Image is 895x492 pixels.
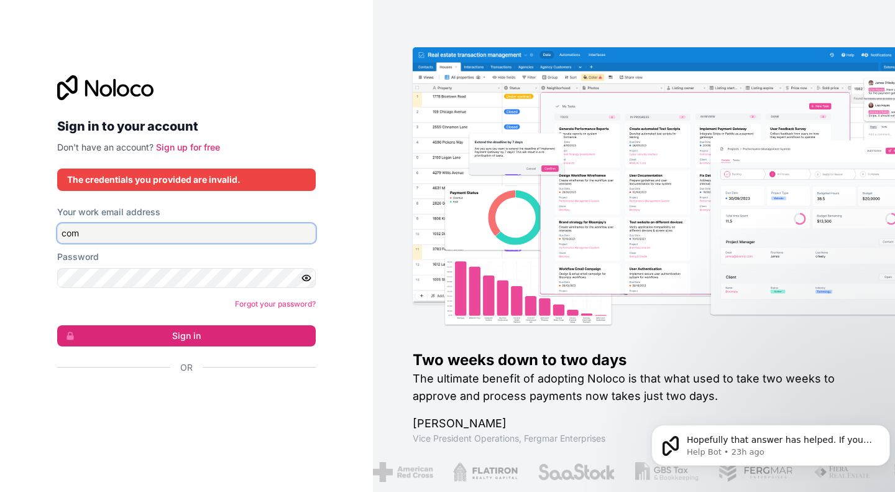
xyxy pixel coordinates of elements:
[235,299,316,309] a: Forgot your password?
[413,350,855,370] h1: Two weeks down to two days
[413,370,855,405] h2: The ultimate benefit of adopting Noloco is that what used to take two weeks to approve and proces...
[635,462,699,482] img: /assets/gbstax-C-GtDUiK.png
[57,251,99,263] label: Password
[67,174,306,186] div: The credentials you provided are invalid.
[156,142,220,152] a: Sign up for free
[51,388,312,415] iframe: Sign in with Google Button
[180,361,193,374] span: Or
[57,325,316,346] button: Sign in
[57,115,316,137] h2: Sign in to your account
[538,462,616,482] img: /assets/saastock-C6Zbiodz.png
[57,223,316,243] input: Email address
[373,462,433,482] img: /assets/american-red-cross-BAupjrZR.png
[413,432,855,445] h1: Vice President Operations , Fergmar Enterprises
[646,399,895,486] iframe: Intercom notifications message
[57,142,154,152] span: Don't have an account?
[453,462,518,482] img: /assets/flatiron-C8eUkumj.png
[57,206,160,218] label: Your work email address
[57,268,316,288] input: Password
[413,415,855,432] h1: [PERSON_NAME]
